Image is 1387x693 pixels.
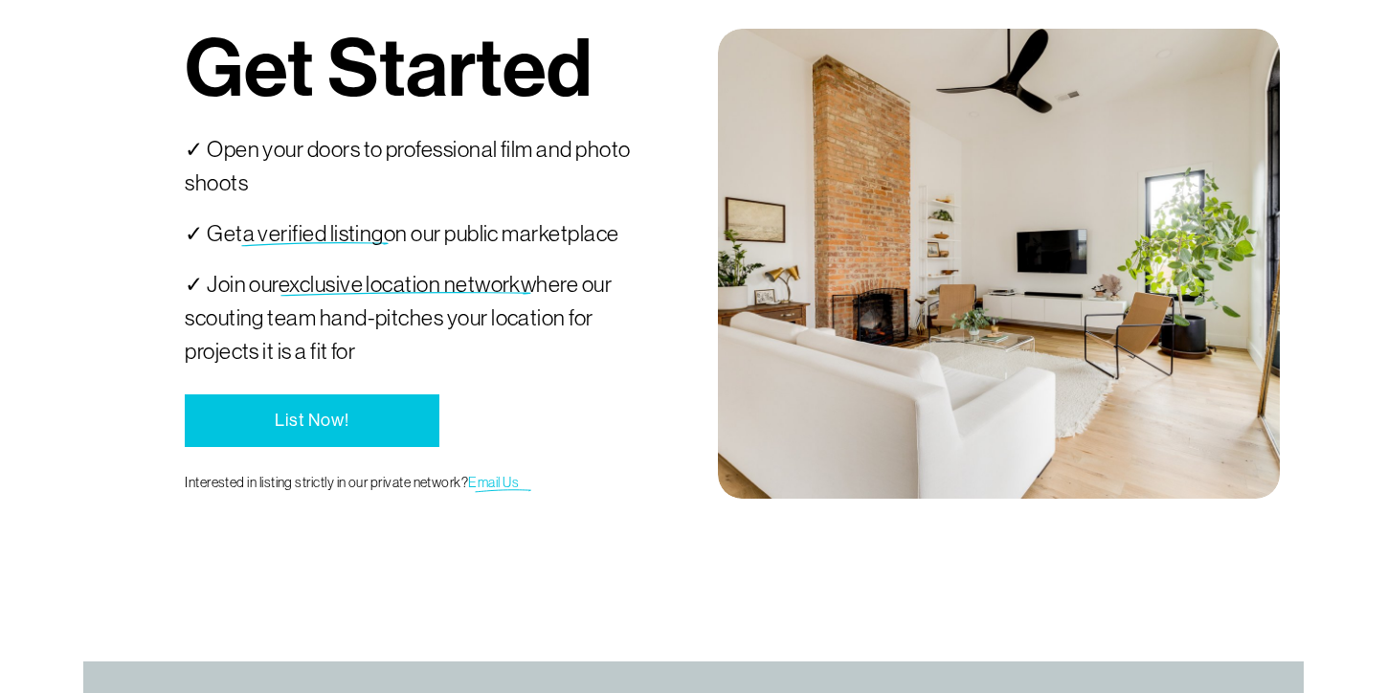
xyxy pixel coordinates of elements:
[185,394,439,447] a: List Now!
[243,221,384,246] span: a verified listing
[185,133,642,200] p: ✓ Open your doors to professional film and photo shoots
[468,475,519,490] a: Email Us
[185,217,642,251] p: ✓ Get on our public marketplace
[185,29,593,109] h1: Get Started
[185,473,642,494] p: Interested in listing strictly in our private network?
[279,272,521,297] span: exclusive location network
[185,268,642,368] p: ✓ Join our where our scouting team hand-pitches your location for projects it is a fit for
